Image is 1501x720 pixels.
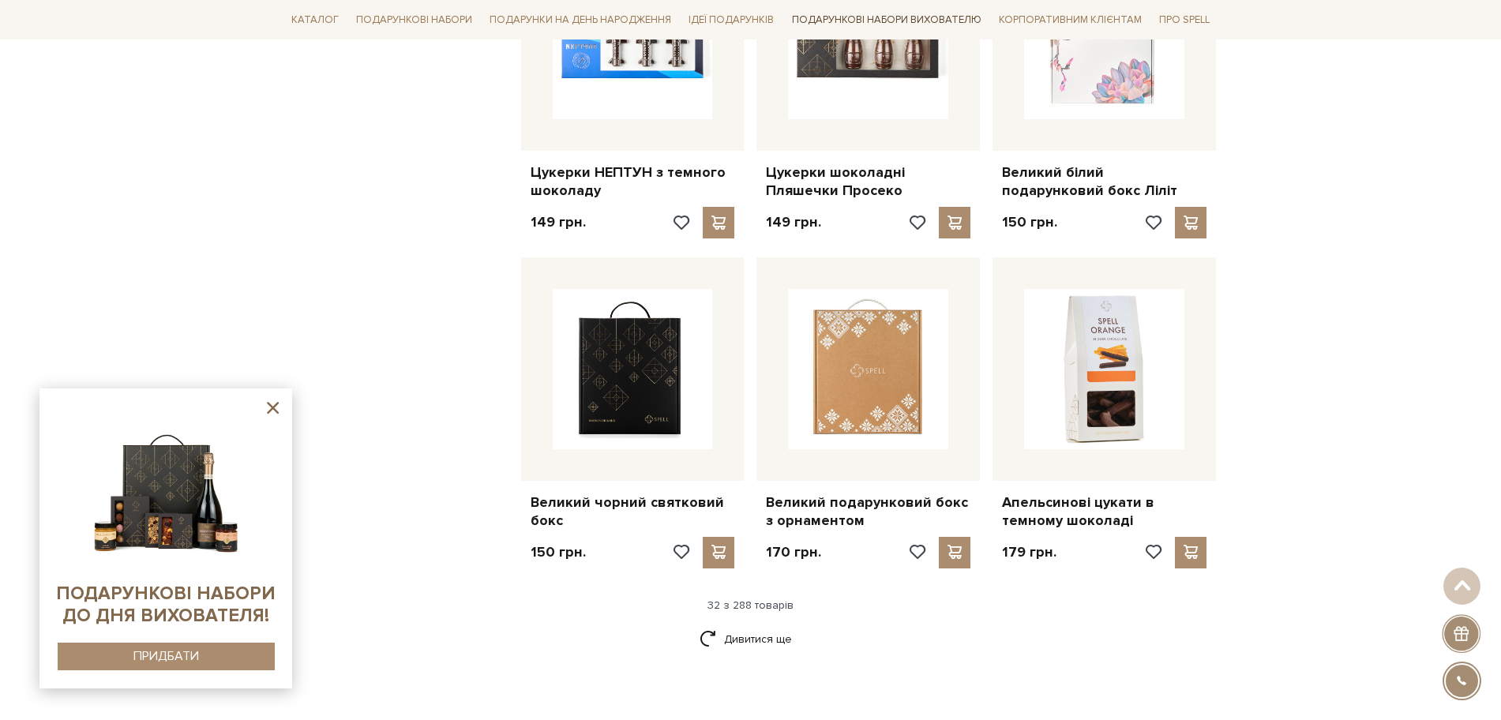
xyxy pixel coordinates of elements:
[993,6,1148,33] a: Корпоративним клієнтам
[1002,543,1056,561] p: 179 грн.
[531,163,735,201] a: Цукерки НЕПТУН з темного шоколаду
[766,493,970,531] a: Великий подарунковий бокс з орнаментом
[531,543,586,561] p: 150 грн.
[788,289,948,449] img: Великий подарунковий бокс з орнаментом
[279,598,1223,613] div: 32 з 288 товарів
[1002,213,1057,231] p: 150 грн.
[553,289,713,449] img: Великий чорний святковий бокс
[483,8,677,32] a: Подарунки на День народження
[766,163,970,201] a: Цукерки шоколадні Пляшечки Просеко
[766,213,821,231] p: 149 грн.
[531,493,735,531] a: Великий чорний святковий бокс
[1002,493,1206,531] a: Апельсинові цукати в темному шоколаді
[786,6,988,33] a: Подарункові набори вихователю
[766,543,821,561] p: 170 грн.
[350,8,478,32] a: Подарункові набори
[1153,8,1216,32] a: Про Spell
[531,213,586,231] p: 149 грн.
[1002,163,1206,201] a: Великий білий подарунковий бокс Ліліт
[682,8,780,32] a: Ідеї подарунків
[700,625,802,653] a: Дивитися ще
[285,8,345,32] a: Каталог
